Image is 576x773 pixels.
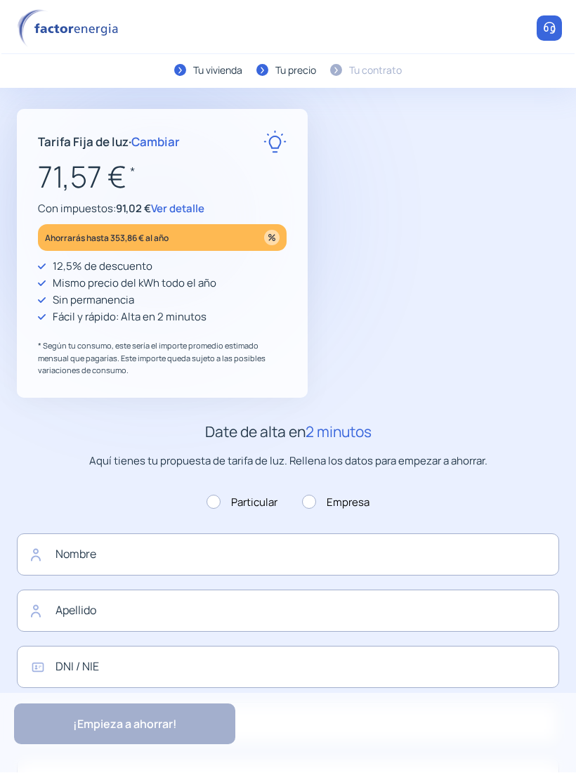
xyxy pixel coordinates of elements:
[264,230,280,246] img: percentage_icon.svg
[53,275,216,292] p: Mismo precio del kWh todo el año
[306,422,372,442] span: 2 minutos
[542,22,556,36] img: llamar
[45,230,169,247] p: Ahorrarás hasta 353,86 € al año
[53,259,152,275] p: 12,5% de descuento
[193,63,242,79] div: Tu vivienda
[151,202,204,216] span: Ver detalle
[207,495,277,512] label: Particular
[349,63,402,79] div: Tu contrato
[302,495,369,512] label: Empresa
[275,63,316,79] div: Tu precio
[116,202,151,216] span: 91,02 €
[53,309,207,326] p: Fácil y rápido: Alta en 2 minutos
[38,340,287,377] p: * Según tu consumo, este sería el importe promedio estimado mensual que pagarías. Este importe qu...
[17,453,559,470] p: Aquí tienes tu propuesta de tarifa de luz. Rellena los datos para empezar a ahorrar.
[38,154,287,201] p: 71,57 €
[14,10,126,48] img: logo factor
[17,421,559,445] h2: Date de alta en
[53,292,134,309] p: Sin permanencia
[38,133,180,152] p: Tarifa Fija de luz ·
[131,134,180,150] span: Cambiar
[263,131,287,154] img: rate-E.svg
[38,201,287,218] p: Con impuestos:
